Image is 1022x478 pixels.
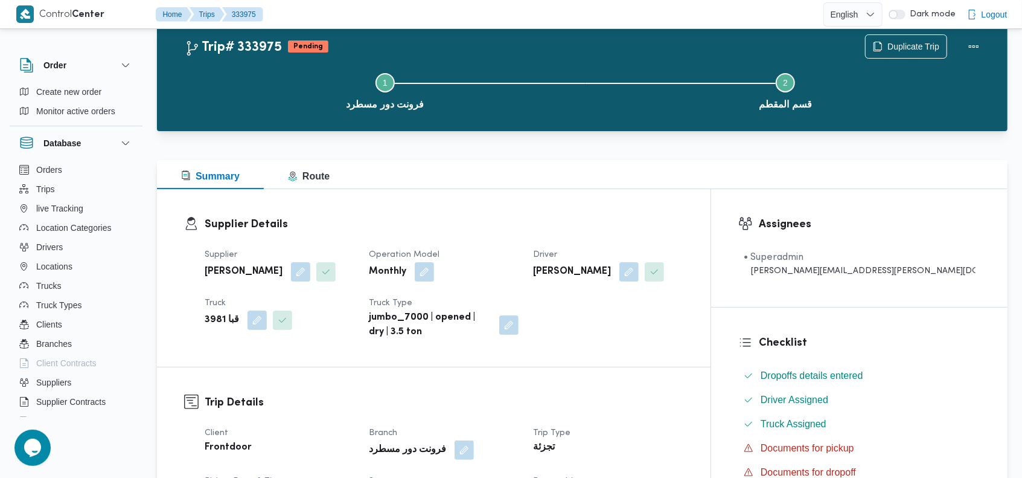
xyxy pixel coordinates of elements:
button: Trucks [14,276,138,296]
button: Duplicate Trip [865,34,947,59]
button: Dropoffs details entered [739,366,980,386]
span: فرونت دور مسطرد [346,97,424,112]
b: فرونت دور مسطرد [369,443,446,457]
span: Documents for pickup [761,443,854,453]
b: Center [72,10,105,19]
span: Truck Assigned [761,419,826,429]
span: Truck Type [369,299,412,307]
b: Frontdoor [205,441,252,455]
b: Monthly [369,265,406,279]
span: Drivers [36,240,63,254]
h3: Trip Details [205,395,683,411]
span: Client Contracts [36,356,97,370]
span: Branch [369,429,397,437]
button: Truck Assigned [739,415,980,434]
button: Client Contracts [14,354,138,373]
h3: Database [43,136,81,150]
span: Documents for dropoff [761,467,856,477]
b: [PERSON_NAME] [205,265,283,279]
button: Logout [962,2,1012,27]
button: Suppliers [14,373,138,392]
button: فرونت دور مسطرد [185,59,586,121]
button: Driver Assigned [739,390,980,410]
button: Drivers [14,237,138,257]
button: Home [156,7,192,22]
span: live Tracking [36,201,83,216]
span: Logout [982,7,1008,22]
span: Location Categories [36,221,112,235]
span: Operation Model [369,251,439,259]
span: Clients [36,317,62,332]
span: Duplicate Trip [887,39,939,54]
span: Documents for pickup [761,441,854,456]
div: Database [10,160,142,422]
button: Location Categories [14,218,138,237]
span: Devices [36,414,66,428]
span: Truck [205,299,226,307]
span: Supplier [205,251,237,259]
button: Database [19,136,133,150]
span: Orders [36,163,62,177]
span: Route [288,171,330,181]
span: Supplier Contracts [36,395,106,409]
button: 333975 [222,7,263,22]
span: • Superadmin mohamed.nabil@illa.com.eg [744,250,976,277]
span: Locations [36,259,72,274]
div: Order [10,82,142,126]
button: Order [19,58,133,73]
span: Driver Assigned [761,395,828,405]
button: Clients [14,315,138,334]
b: jumbo_7000 | opened | dry | 3.5 ton [369,311,491,340]
span: Suppliers [36,375,71,390]
button: live Tracking [14,199,138,218]
button: Devices [14,412,138,431]
button: Trips [14,179,138,199]
button: Branches [14,334,138,354]
span: 1 [383,78,388,88]
span: Trips [36,182,55,196]
button: قسم المقطم [586,59,986,121]
span: Truck Types [36,298,81,312]
span: Dropoffs details entered [761,370,863,381]
span: 2 [783,78,788,88]
span: Driver Assigned [761,393,828,407]
span: Pending [288,40,328,53]
span: Create new order [36,85,101,99]
iframe: chat widget [12,430,51,466]
button: Locations [14,257,138,276]
b: قبا 3981 [205,313,239,328]
button: Actions [962,34,986,59]
span: Driver [533,251,557,259]
h3: Assignees [759,216,980,233]
span: Truck Assigned [761,417,826,431]
button: Trips [190,7,225,22]
b: تجزئة [533,441,555,455]
h3: Checklist [759,335,980,351]
button: Create new order [14,82,138,102]
span: قسم المقطم [759,97,812,112]
b: [PERSON_NAME] [533,265,611,279]
h2: Trip# 333975 [185,40,282,56]
img: X8yXhbKr1z7QwAAAABJRU5ErkJggg== [16,5,34,23]
div: • Superadmin [744,250,976,265]
span: Client [205,429,228,437]
span: Dropoffs details entered [761,369,863,383]
button: Truck Types [14,296,138,315]
span: Summary [181,171,240,181]
button: Documents for pickup [739,439,980,458]
h3: Supplier Details [205,216,683,233]
button: Orders [14,160,138,179]
span: Monitor active orders [36,104,115,118]
button: Supplier Contracts [14,392,138,412]
div: [PERSON_NAME][EMAIL_ADDRESS][PERSON_NAME][DOMAIN_NAME] [744,265,976,277]
span: Branches [36,337,72,351]
button: Monitor active orders [14,102,138,121]
span: Trip Type [533,429,570,437]
span: Dark mode [905,10,956,19]
b: Pending [293,43,323,50]
h3: Order [43,58,66,73]
span: Trucks [36,279,61,293]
